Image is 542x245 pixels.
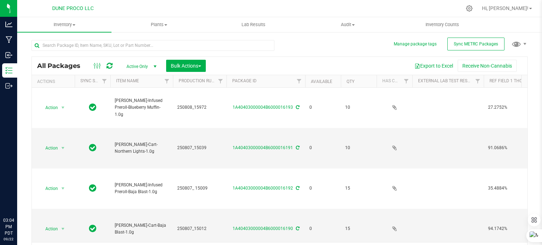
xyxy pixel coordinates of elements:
span: Sync from Compliance System [295,186,299,191]
button: Receive Non-Cannabis [458,60,517,72]
div: Actions [37,79,72,84]
span: 0 [309,185,337,192]
span: Action [39,224,58,234]
span: 0 [309,144,337,151]
span: All Packages [37,62,88,70]
span: [PERSON_NAME]-Infused Preroll-Baja Blast-1.0g [115,182,169,195]
a: 1A40403000004B6000016193 [233,105,293,110]
a: Plants [111,17,206,32]
span: Inventory Counts [416,21,469,28]
a: Available [311,79,332,84]
span: Sync from Compliance System [295,226,299,231]
span: 94.1742% [488,225,542,232]
button: Manage package tags [394,41,437,47]
span: 250808_15972 [177,104,222,111]
span: Bulk Actions [171,63,201,69]
span: 250807_ 15009 [177,185,222,192]
button: Sync METRC Packages [447,38,504,50]
span: 250807_15012 [177,225,222,232]
a: External Lab Test Result [418,78,474,83]
span: Sync from Compliance System [295,105,299,110]
span: select [59,183,68,193]
span: [PERSON_NAME]-Cart-Baja Blast-1.0g [115,222,169,236]
inline-svg: Inventory [5,67,13,74]
a: Filter [215,75,227,87]
inline-svg: Inbound [5,52,13,59]
span: DUNE PROCO LLC [52,5,94,11]
span: In Sync [89,102,96,112]
span: Sync METRC Packages [454,41,498,46]
span: In Sync [89,183,96,193]
th: Has COA [377,75,412,88]
a: Filter [472,75,484,87]
p: 09/22 [3,236,14,242]
span: 15 [345,225,372,232]
a: Audit [300,17,395,32]
span: select [59,103,68,113]
a: Filter [401,75,412,87]
button: Export to Excel [410,60,458,72]
span: 250807_15039 [177,144,222,151]
span: 10 [345,104,372,111]
span: [PERSON_NAME]-Cart-Northern Lights-1.0g [115,141,169,155]
a: Package ID [232,78,257,83]
a: Inventory [17,17,111,32]
a: Filter [293,75,305,87]
span: In Sync [89,224,96,234]
span: 91.0686% [488,144,542,151]
p: 03:04 PM PDT [3,217,14,236]
span: 0 [309,104,337,111]
inline-svg: Manufacturing [5,36,13,43]
a: 1A40403000004B6000016190 [233,226,293,231]
a: Sync Status [80,78,108,83]
span: Lab Results [232,21,275,28]
inline-svg: Analytics [5,21,13,28]
span: [PERSON_NAME]-Infused Preroll-Blueberry Muffin-1.0g [115,97,169,118]
span: 10 [345,144,372,151]
a: Production Run [179,78,215,83]
a: Filter [99,75,110,87]
a: Inventory Counts [395,17,489,32]
inline-svg: Outbound [5,82,13,89]
a: Lab Results [206,17,300,32]
a: Item Name [116,78,139,83]
span: Action [39,143,58,153]
span: 27.2752% [488,104,542,111]
a: Qty [347,79,354,84]
span: Action [39,103,58,113]
div: Manage settings [465,5,474,12]
span: Sync from Compliance System [295,145,299,150]
a: Filter [161,75,173,87]
span: 15 [345,185,372,192]
a: 1A40403000004B6000016192 [233,186,293,191]
button: Bulk Actions [166,60,206,72]
span: In Sync [89,143,96,153]
span: Hi, [PERSON_NAME]! [482,5,528,11]
span: select [59,143,68,153]
span: Audit [301,21,394,28]
span: select [59,224,68,234]
input: Search Package ID, Item Name, SKU, Lot or Part Number... [31,40,274,51]
span: Action [39,183,58,193]
span: 35.4884% [488,185,542,192]
a: 1A40403000004B6000016191 [233,145,293,150]
a: Ref Field 1 THC [489,78,522,83]
span: 0 [309,225,337,232]
iframe: Resource center [7,188,29,209]
span: Plants [112,21,205,28]
span: Inventory [17,21,111,28]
